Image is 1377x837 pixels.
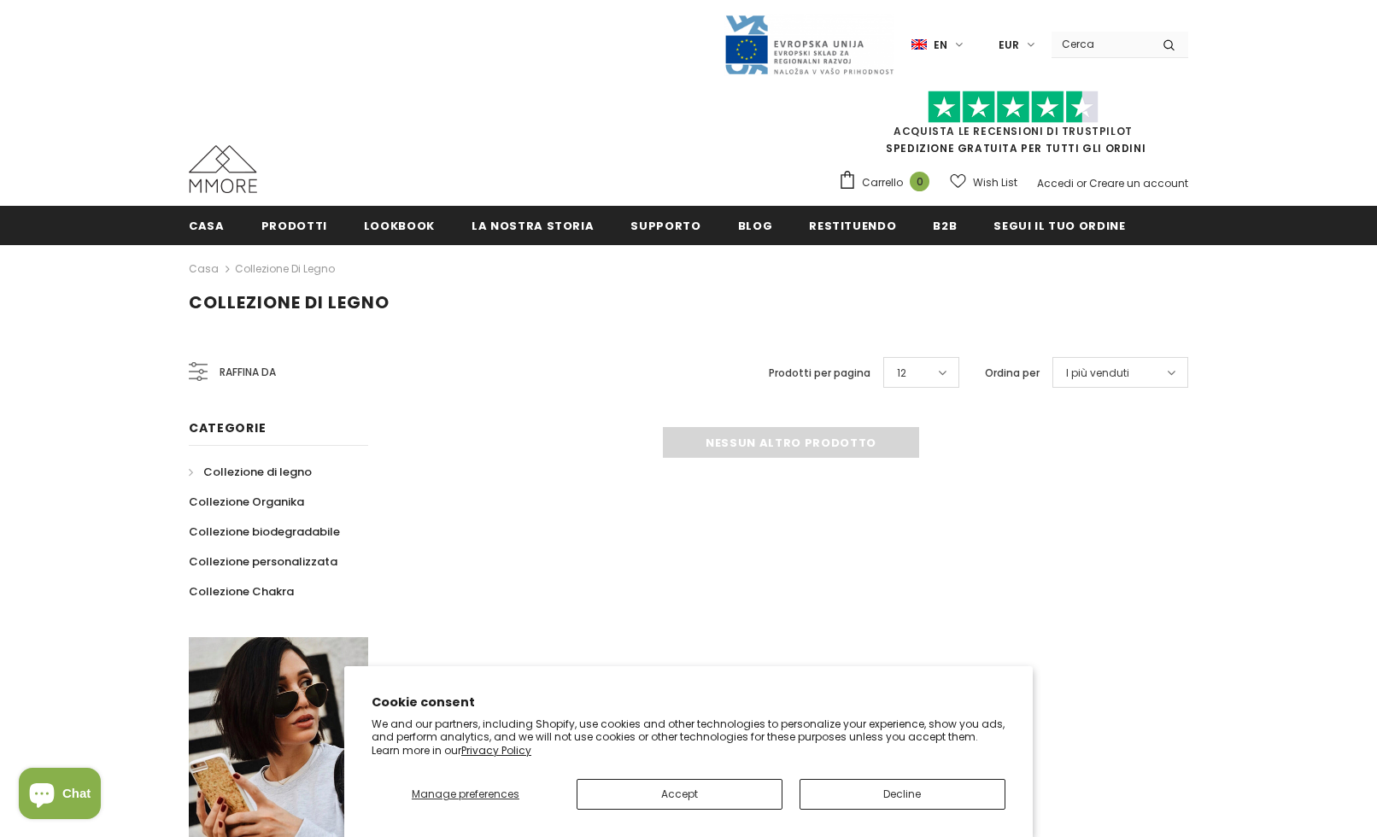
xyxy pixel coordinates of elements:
a: Acquista le recensioni di TrustPilot [894,124,1133,138]
span: Collezione di legno [203,464,312,480]
input: Search Site [1052,32,1150,56]
a: supporto [630,206,700,244]
img: i-lang-1.png [911,38,927,52]
a: Collezione Chakra [189,577,294,606]
a: Collezione personalizzata [189,547,337,577]
label: Prodotti per pagina [769,365,870,382]
span: B2B [933,218,957,234]
span: Wish List [973,174,1017,191]
img: Casi MMORE [189,145,257,193]
button: Manage preferences [372,779,560,810]
span: La nostra storia [472,218,594,234]
span: Casa [189,218,225,234]
a: B2B [933,206,957,244]
span: 12 [897,365,906,382]
img: Fidati di Pilot Stars [928,91,1099,124]
button: Accept [577,779,782,810]
a: Casa [189,259,219,279]
span: Collezione di legno [189,290,390,314]
button: Decline [800,779,1005,810]
span: Carrello [862,174,903,191]
p: We and our partners, including Shopify, use cookies and other technologies to personalize your ex... [372,717,1005,758]
span: Collezione personalizzata [189,553,337,570]
label: Ordina per [985,365,1040,382]
span: Restituendo [809,218,896,234]
a: Collezione di legno [235,261,335,276]
span: EUR [999,37,1019,54]
a: Javni Razpis [724,37,894,51]
span: Blog [738,218,773,234]
a: Collezione biodegradabile [189,517,340,547]
a: Privacy Policy [461,743,531,758]
a: Segui il tuo ordine [993,206,1125,244]
span: 0 [910,172,929,191]
span: I più venduti [1066,365,1129,382]
a: Lookbook [364,206,435,244]
span: Collezione biodegradabile [189,524,340,540]
a: Blog [738,206,773,244]
span: Segui il tuo ordine [993,218,1125,234]
inbox-online-store-chat: Shopify online store chat [14,768,106,823]
a: Carrello 0 [838,170,938,196]
span: Collezione Chakra [189,583,294,600]
a: Casa [189,206,225,244]
span: Raffina da [220,363,276,382]
a: Collezione Organika [189,487,304,517]
a: La nostra storia [472,206,594,244]
span: en [934,37,947,54]
span: Lookbook [364,218,435,234]
a: Restituendo [809,206,896,244]
span: Manage preferences [412,787,519,801]
a: Wish List [950,167,1017,197]
span: Categorie [189,419,266,436]
h2: Cookie consent [372,694,1005,711]
a: Accedi [1037,176,1074,190]
span: Prodotti [261,218,327,234]
a: Creare un account [1089,176,1188,190]
span: SPEDIZIONE GRATUITA PER TUTTI GLI ORDINI [838,98,1188,155]
span: supporto [630,218,700,234]
a: Prodotti [261,206,327,244]
img: Javni Razpis [724,14,894,76]
span: or [1076,176,1087,190]
a: Collezione di legno [189,457,312,487]
span: Collezione Organika [189,494,304,510]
